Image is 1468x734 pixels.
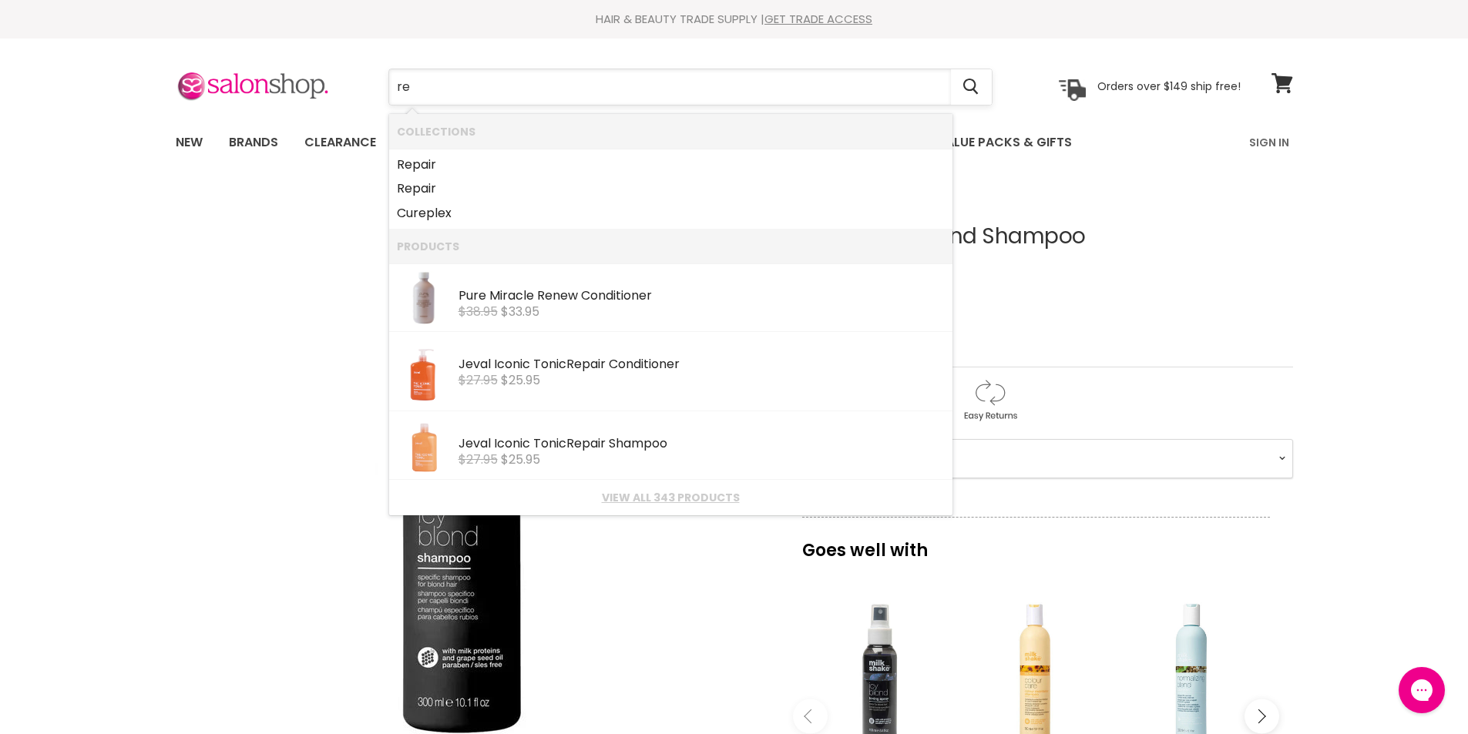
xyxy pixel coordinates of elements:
[389,229,952,263] li: Products
[389,263,952,332] li: Products: Pure Miracle Renew Conditioner
[566,434,590,452] b: Rep
[802,517,1270,568] p: Goes well with
[397,152,945,177] a: air
[293,126,388,159] a: Clearance
[156,120,1312,165] nav: Main
[1240,126,1298,159] a: Sign In
[389,149,952,177] li: Collections: Repair
[459,289,945,305] div: Pure Miracle Renew Conditioner
[397,179,421,197] b: Rep
[397,201,945,226] a: Culex
[501,371,540,389] span: $25.95
[1097,79,1241,93] p: Orders over $149 ship free!
[459,357,945,374] div: Jeval Iconic Tonic air Conditioner
[764,11,872,27] a: GET TRADE ACCESS
[397,271,451,325] img: Pue_-_Miracle_Renew_Conditioner_300ml.webp
[389,332,952,411] li: Products: Jeval Iconic Tonic Repair Conditioner
[389,69,951,105] input: Search
[925,126,1083,159] a: Value Packs & Gifts
[217,126,290,159] a: Brands
[397,491,945,504] a: View all 343 products
[949,377,1030,424] img: returns.gif
[156,12,1312,27] div: HAIR & BEAUTY TRADE SUPPLY |
[459,437,945,453] div: Jeval Iconic Tonic air Shampoo
[397,176,945,201] a: air
[389,201,952,230] li: Collections: Cureplex
[1391,662,1453,719] iframe: Gorgias live chat messenger
[459,303,498,320] s: $38.95
[389,411,952,480] li: Products: Jeval Iconic Tonic Repair Shampoo
[397,419,451,473] img: repairshampoo_1296x_eea05087-bfde-445a-9d0d-3c56dab636a1.webp
[164,126,214,159] a: New
[501,303,539,320] span: $33.95
[951,69,992,105] button: Search
[164,120,1162,165] ul: Main menu
[401,340,445,404] img: UOTNrCNw_200x.png
[389,176,952,201] li: Collections: Repair
[566,355,590,373] b: Rep
[388,69,993,106] form: Product
[413,204,435,222] b: rep
[389,480,952,514] li: View All
[397,156,421,173] b: Rep
[501,451,540,468] span: $25.95
[459,451,498,468] s: $27.95
[779,225,1293,249] h1: Milkshake Icy Blond Shampoo
[459,371,498,389] s: $27.95
[389,114,952,149] li: Collections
